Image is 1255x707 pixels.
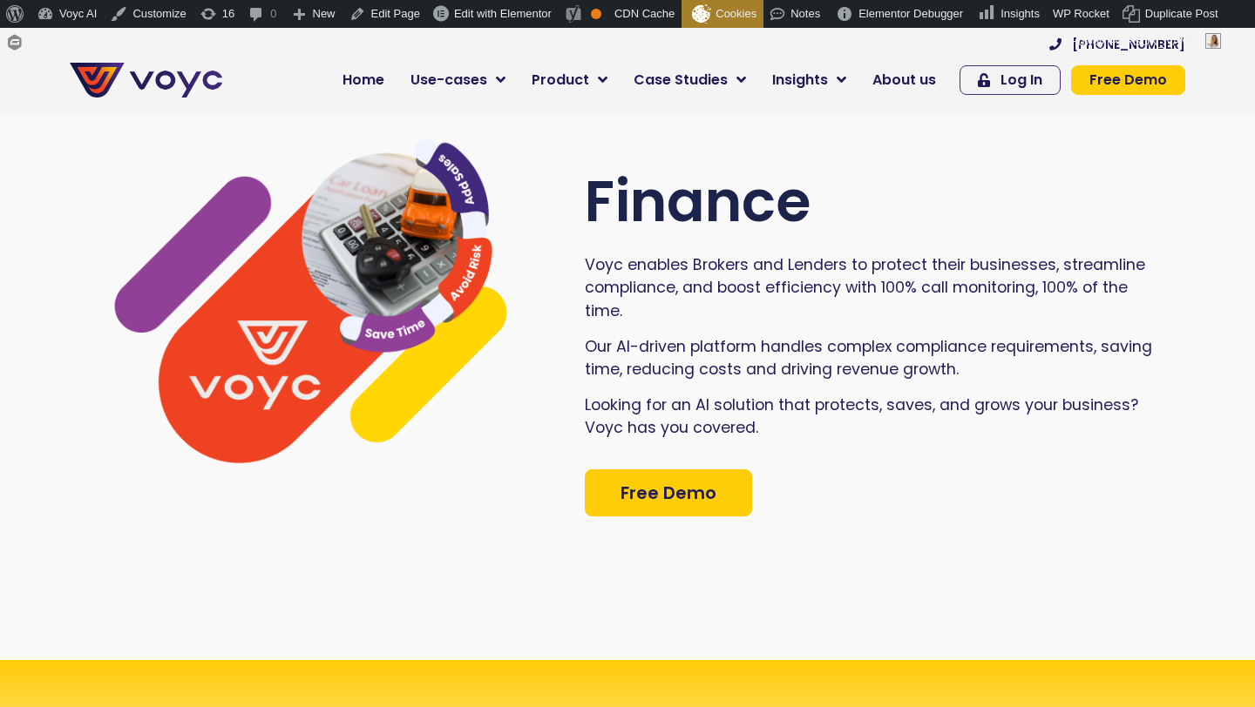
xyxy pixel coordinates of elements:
span: Free Demo [621,484,716,502]
span: Use-cases [410,70,487,91]
a: Home [329,63,397,98]
span: Our AI-driven platform handles complex compliance requirements, saving time, reducing costs and d... [585,336,1152,380]
span: Edit with Elementor [454,7,552,20]
a: Howdy, [1064,28,1228,56]
span: Log In [1001,73,1042,87]
a: Case Studies [621,63,759,98]
span: About us [872,70,936,91]
span: [PERSON_NAME] [1107,35,1200,48]
a: Use-cases [397,63,519,98]
a: Insights [759,63,859,98]
img: voyc-full-logo [70,63,222,98]
a: Free Demo [585,469,752,516]
span: Product [532,70,589,91]
span: Voyc enables Brokers and Lenders to protect their businesses, streamline compliance, and boost ef... [585,254,1145,321]
a: Log In [960,65,1061,95]
span: Insights [772,70,828,91]
span: Home [343,70,384,91]
span: Case Studies [634,70,728,91]
span: Free Demo [1089,73,1167,87]
a: Free Demo [1071,65,1185,95]
span: Looking for an AI solution that protects, saves, and grows your business? Voyc has you covered. [585,394,1138,438]
div: OK [591,9,601,19]
a: Product [519,63,621,98]
h2: Finance [585,168,1162,236]
span: Forms [29,28,61,56]
a: [PHONE_NUMBER] [1049,38,1185,50]
a: About us [859,63,949,98]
